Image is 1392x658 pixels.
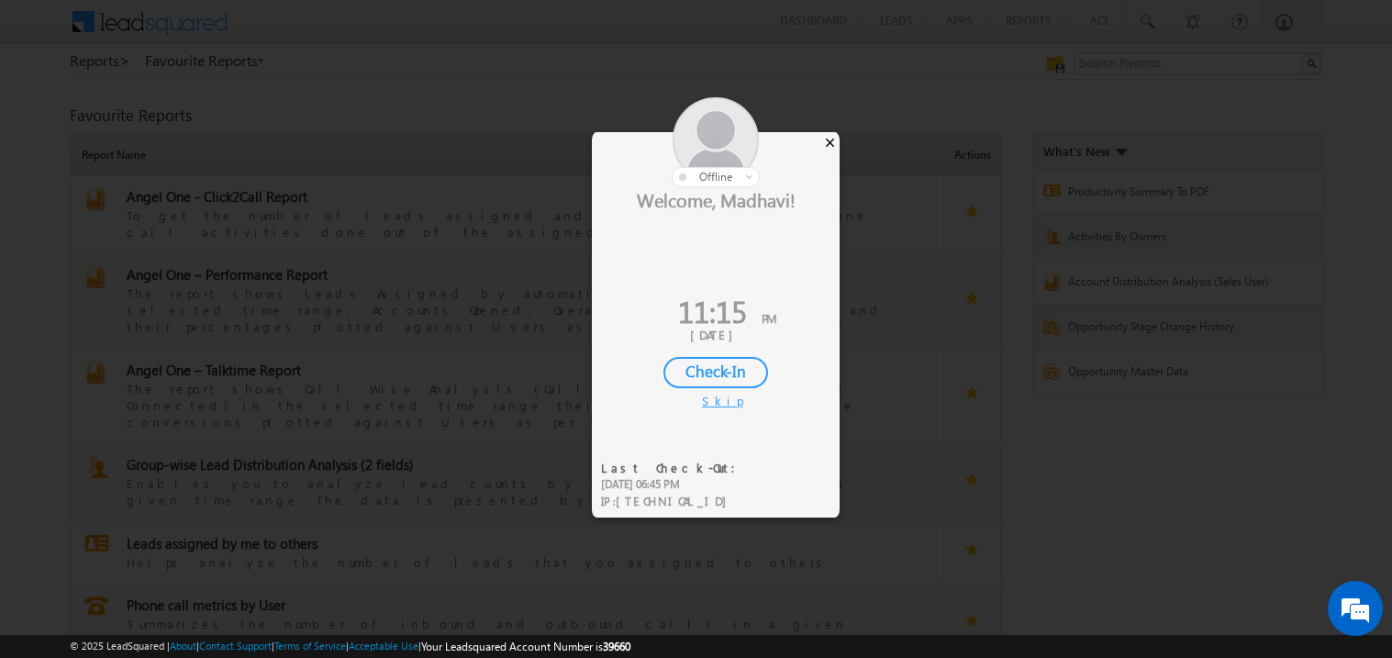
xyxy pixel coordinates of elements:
span: 11:15 [678,290,747,331]
span: [TECHNICAL_ID] [616,493,736,508]
span: Your Leadsquared Account Number is [421,640,630,653]
a: Contact Support [199,640,272,652]
span: 39660 [603,640,630,653]
div: × [820,132,840,152]
div: IP : [601,493,747,510]
div: Skip [702,393,729,409]
div: [DATE] [606,327,826,343]
span: offline [699,170,732,184]
div: Last Check-Out: [601,460,747,476]
span: PM [762,310,776,326]
span: © 2025 LeadSquared | | | | | [70,638,630,655]
div: Check-In [663,357,768,388]
a: Acceptable Use [349,640,418,652]
div: Welcome, Madhavi! [592,187,840,211]
a: About [170,640,196,652]
div: [DATE] 06:45 PM [601,476,747,493]
a: Terms of Service [274,640,346,652]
